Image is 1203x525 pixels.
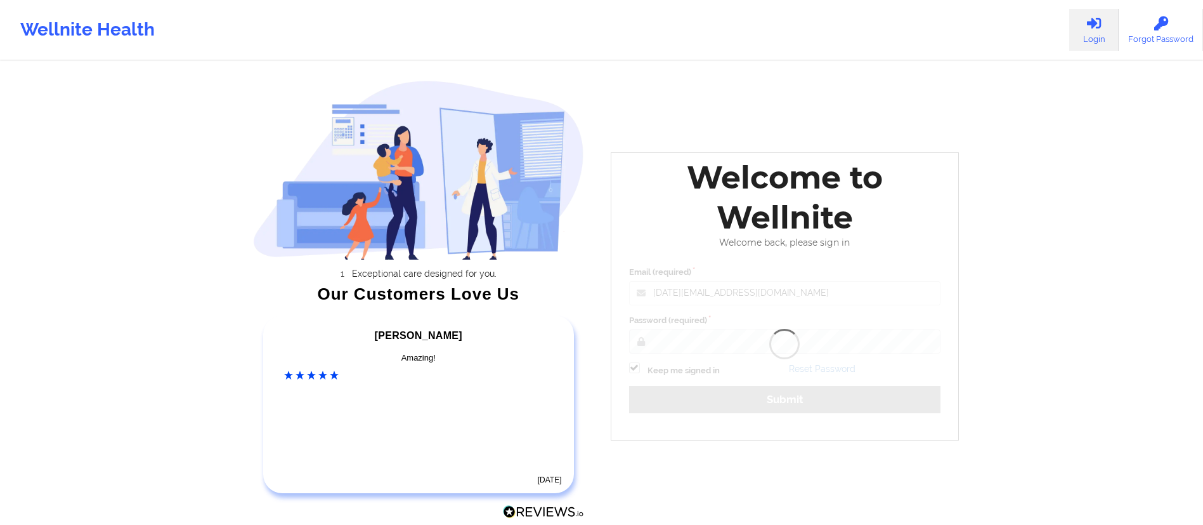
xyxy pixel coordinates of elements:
[620,157,950,237] div: Welcome to Wellnite
[264,269,584,279] li: Exceptional care designed for you.
[503,505,584,522] a: Reviews.io Logo
[253,288,584,300] div: Our Customers Love Us
[1069,9,1119,51] a: Login
[620,237,950,248] div: Welcome back, please sign in
[253,80,584,260] img: wellnite-auth-hero_200.c722682e.png
[538,475,562,484] time: [DATE]
[503,505,584,519] img: Reviews.io Logo
[1119,9,1203,51] a: Forgot Password
[375,330,462,341] span: [PERSON_NAME]
[284,352,553,364] div: Amazing!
